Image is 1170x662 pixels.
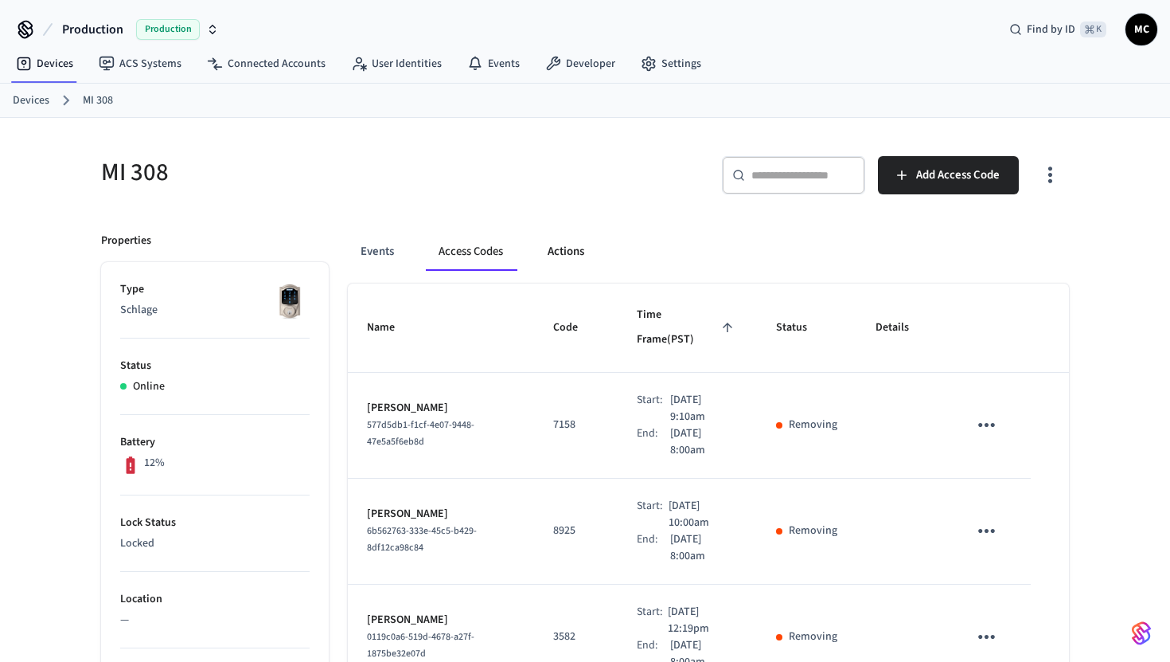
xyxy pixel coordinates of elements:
[553,629,599,645] p: 3582
[101,156,575,189] h5: MI 308
[120,535,310,552] p: Locked
[86,49,194,78] a: ACS Systems
[348,233,407,271] button: Events
[637,498,668,531] div: Start:
[83,92,113,109] a: MI 308
[996,15,1119,44] div: Find by ID⌘ K
[637,303,737,353] span: Time Frame(PST)
[553,315,599,340] span: Code
[120,591,310,608] p: Location
[120,302,310,319] p: Schlage
[637,604,668,637] div: Start:
[120,281,310,298] p: Type
[1027,22,1075,37] span: Find by ID
[120,612,310,629] p: —
[367,630,474,660] span: 0119c0a6-519d-4678-a27f-1875be32e07d
[670,392,738,425] p: [DATE] 9:10am
[136,19,200,40] span: Production
[637,425,669,459] div: End:
[62,20,123,39] span: Production
[776,315,828,340] span: Status
[367,400,515,417] p: [PERSON_NAME]
[367,506,515,523] p: [PERSON_NAME]
[367,418,474,449] span: 577d5db1-f1cf-4e07-9448-47e5a5f6eb8d
[669,498,738,531] p: [DATE] 10:00am
[101,233,151,249] p: Properties
[144,455,165,472] p: 12%
[535,233,597,271] button: Actions
[120,358,310,374] p: Status
[194,49,338,78] a: Connected Accounts
[367,524,477,554] span: 6b562763-333e-45c5-b429-8df12ca98c84
[1132,621,1151,646] img: SeamLogoGradient.69752ec5.svg
[1127,15,1156,44] span: MC
[3,49,86,78] a: Devices
[789,629,837,645] p: Removing
[133,378,165,395] p: Online
[916,165,1000,186] span: Add Access Code
[789,417,837,433] p: Removing
[367,315,415,340] span: Name
[1125,14,1157,45] button: MC
[668,604,737,637] p: [DATE] 12:19pm
[878,156,1019,194] button: Add Access Code
[120,434,310,451] p: Battery
[454,49,532,78] a: Events
[1080,22,1106,37] span: ⌘ K
[13,92,49,109] a: Devices
[270,281,310,321] img: Schlage Sense Smart Deadbolt with Camelot Trim, Front
[637,392,669,425] div: Start:
[637,531,669,565] div: End:
[348,233,1069,271] div: ant example
[789,523,837,539] p: Removing
[876,315,930,340] span: Details
[670,425,738,459] p: [DATE] 8:00am
[338,49,454,78] a: User Identities
[670,531,738,565] p: [DATE] 8:00am
[367,612,515,629] p: [PERSON_NAME]
[553,417,599,433] p: 7158
[532,49,628,78] a: Developer
[553,523,599,539] p: 8925
[426,233,516,271] button: Access Codes
[120,515,310,531] p: Lock Status
[628,49,714,78] a: Settings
